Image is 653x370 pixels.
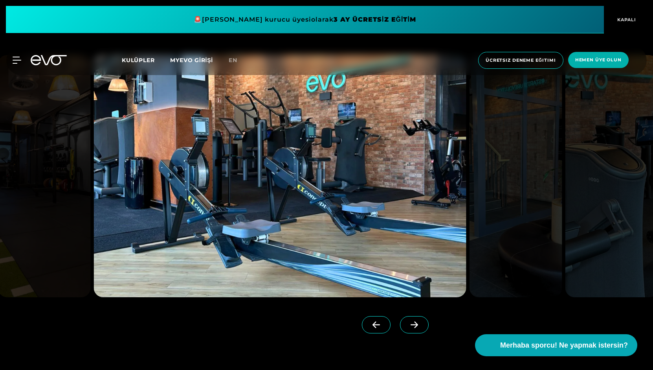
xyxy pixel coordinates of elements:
img: evofitness [469,55,562,297]
font: Kulüpler [122,57,154,64]
a: Ücretsiz deneme eğitimi [476,52,566,69]
img: evofitness [94,55,466,297]
font: en [229,57,237,64]
button: KAPALI [604,6,647,33]
font: KAPALI [617,17,636,22]
a: Kulüpler [122,56,170,64]
a: Hemen üye olun [566,52,631,69]
button: Merhaba sporcu! Ne yapmak istersin? [475,334,637,356]
font: Hemen üye olun [575,57,622,63]
font: Merhaba sporcu! Ne yapmak istersin? [500,341,628,349]
a: MYEVO GİRİŞİ [170,57,213,64]
font: Ücretsiz deneme eğitimi [486,57,556,63]
a: en [229,56,247,65]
